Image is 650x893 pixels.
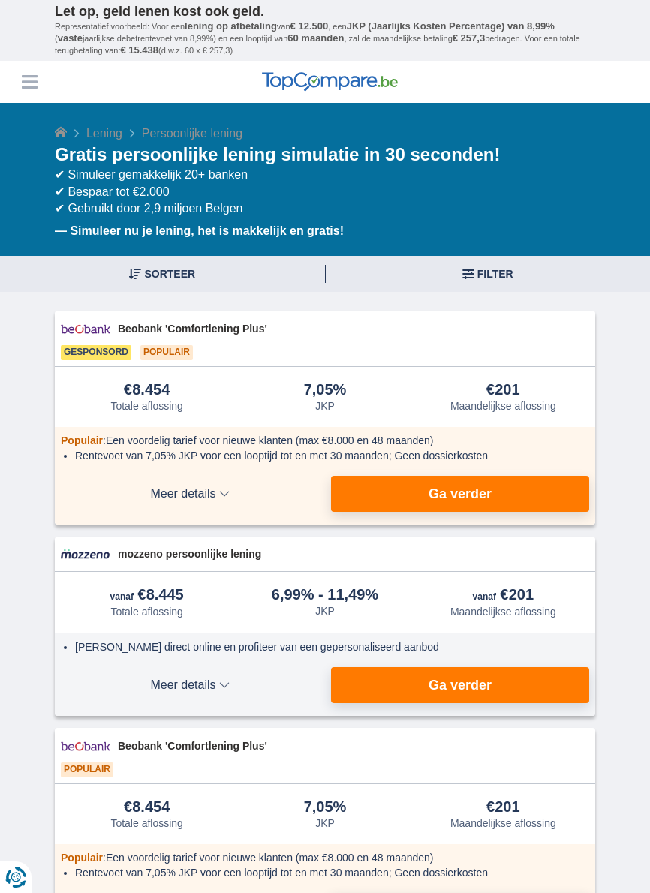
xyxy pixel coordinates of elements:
div: ✔ Simuleer gemakkelijk 20+ banken ✔ Bespaar tot €2.000 ✔ Gebruikt door 2,9 miljoen Belgen [55,167,595,218]
div: €8.454 [124,382,170,398]
span: Populair [61,852,103,864]
div: JKP [315,605,335,617]
div: 7,05% [304,382,347,398]
span: Gesponsord [61,345,131,360]
div: €201 [486,382,520,398]
span: € 257,3 [453,32,485,44]
div: €201 [486,799,520,816]
img: product.pl.alt Beobank [61,317,110,341]
span: Meer details [61,488,319,500]
button: Menu [18,71,41,93]
img: TopCompare [262,72,398,92]
div: €8.454 [124,799,170,816]
span: Meer details [61,679,319,691]
span: Beobank 'Comfortlening Plus' [118,321,589,336]
span: vaste [58,32,83,44]
div: Maandelijkse aflossing [450,606,556,618]
span: Een voordelig tarief voor nieuwe klanten (max €8.000 en 48 maanden) [106,434,434,446]
span: 60 maanden [287,32,344,44]
span: € 12.500 [290,20,329,32]
span: Populair [61,434,103,446]
a: Lening [86,127,122,140]
div: Maandelijkse aflossing [450,817,556,829]
img: product.pl.alt Beobank [61,734,110,759]
div: 7,05% [304,799,347,816]
span: Populair [140,345,193,360]
span: Populair [61,762,113,777]
div: Totale aflossing [110,817,183,829]
span: Persoonlijke lening [142,127,242,140]
p: Representatief voorbeeld: Voor een van , een ( jaarlijkse debetrentevoet van 8,99%) en een loopti... [55,20,595,57]
button: Ga verder [331,476,589,512]
button: Meer details [61,476,319,512]
p: Let op, geld lenen kost ook geld. [55,4,595,20]
div: 6,99% [272,587,378,603]
span: Ga verder [429,678,492,692]
h1: Gratis persoonlijke lening simulatie in 30 seconden! [55,143,595,167]
span: JKP (Jaarlijks Kosten Percentage) van 8,99% [347,20,555,32]
li: Rentevoet van 7,05% JKP voor een looptijd tot en met 30 maanden; Geen dossierkosten [75,448,584,463]
div: Totale aflossing [110,606,183,618]
span: Een voordelig tarief voor nieuwe klanten (max €8.000 en 48 maanden) [106,852,434,864]
button: Ga verder [331,667,589,703]
span: Ga verder [429,487,492,501]
span: Beobank 'Comfortlening Plus' [118,738,589,753]
div: €201 [473,587,534,604]
span: mozzeno persoonlijke lening [118,546,589,561]
div: : [61,433,589,448]
div: JKP [315,400,335,412]
button: Meer details [61,667,319,703]
img: product.pl.alt Mozzeno [61,549,110,560]
div: JKP [315,817,335,829]
div: €8.445 [110,587,184,604]
div: : [61,850,589,865]
a: Home [55,127,67,140]
div: Maandelijkse aflossing [450,400,556,412]
span: € 15.438 [120,44,158,56]
li: [PERSON_NAME] direct online en profiteer van een gepersonaliseerd aanbod [75,639,584,654]
b: — Simuleer nu je lening, het is makkelijk en gratis! [55,224,344,237]
li: Rentevoet van 7,05% JKP voor een looptijd tot en met 30 maanden; Geen dossierkosten [75,865,584,880]
span: lening op afbetaling [185,20,277,32]
span: Filter [477,269,513,279]
div: Totale aflossing [110,400,183,412]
